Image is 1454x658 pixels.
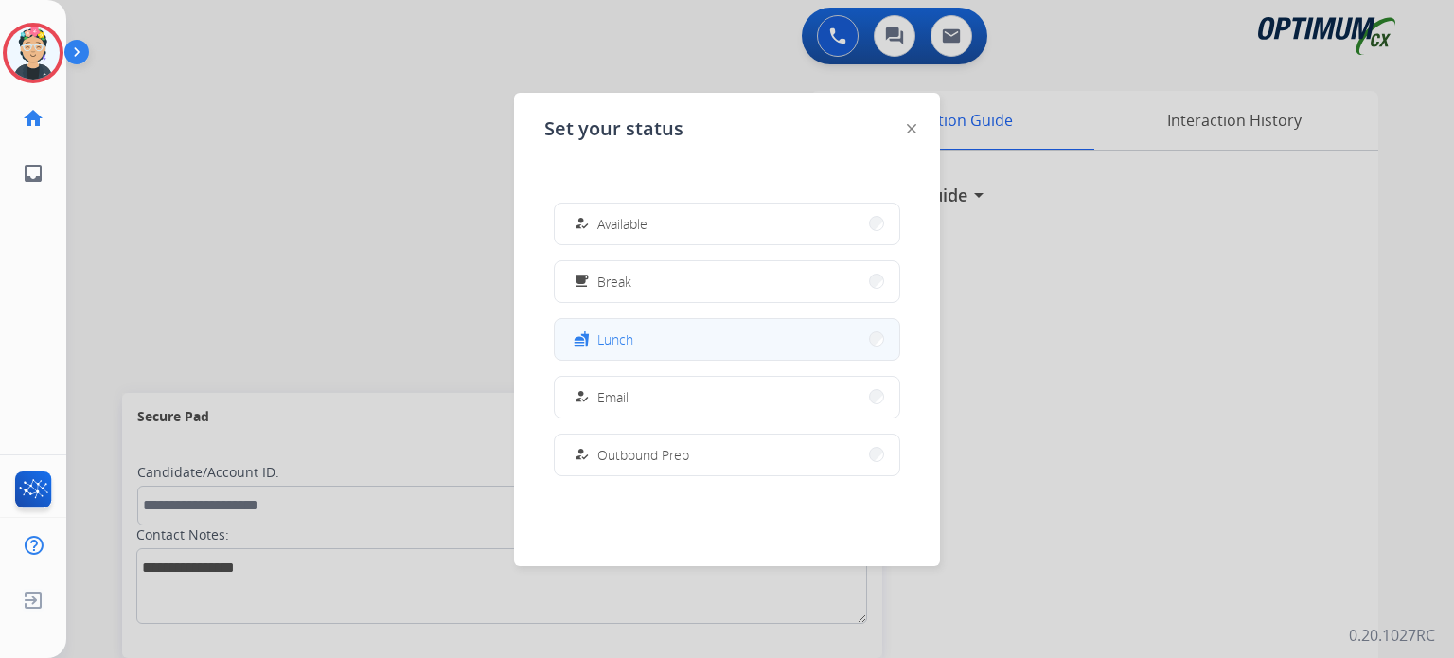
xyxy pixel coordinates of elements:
img: avatar [7,27,60,80]
span: Break [597,272,631,292]
mat-icon: fastfood [574,331,590,347]
span: Email [597,387,629,407]
mat-icon: how_to_reg [574,216,590,232]
button: Outbound Prep [555,435,899,475]
mat-icon: how_to_reg [574,447,590,463]
p: 0.20.1027RC [1349,624,1435,647]
mat-icon: inbox [22,162,44,185]
span: Set your status [544,116,683,142]
mat-icon: how_to_reg [574,389,590,405]
img: close-button [907,124,916,133]
span: Available [597,214,647,234]
button: Lunch [555,319,899,360]
span: Outbound Prep [597,445,689,465]
span: Lunch [597,329,633,349]
mat-icon: free_breakfast [574,274,590,290]
button: Available [555,204,899,244]
button: Email [555,377,899,418]
button: Break [555,261,899,302]
mat-icon: home [22,107,44,130]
